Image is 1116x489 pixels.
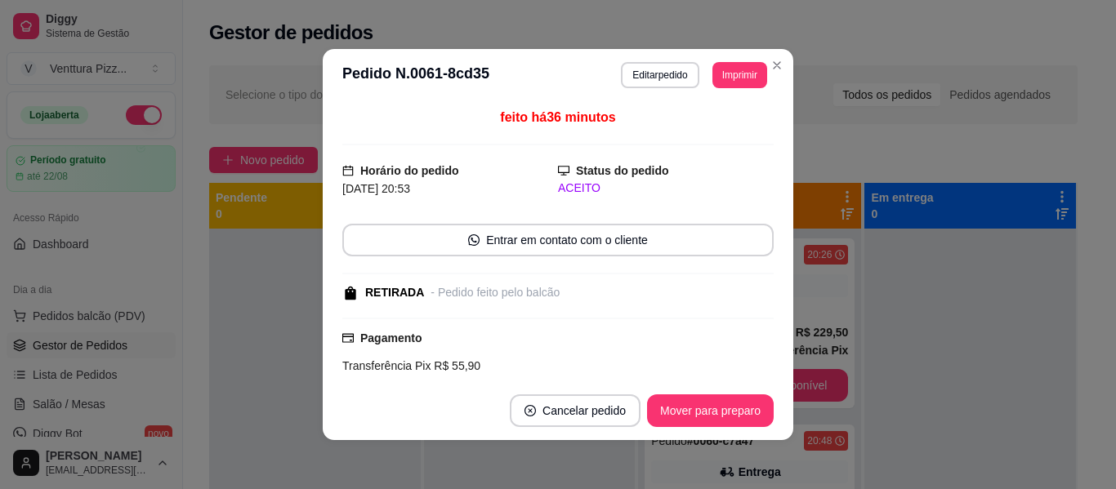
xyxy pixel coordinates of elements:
[342,359,431,372] span: Transferência Pix
[621,62,699,88] button: Editarpedido
[342,224,774,256] button: whats-appEntrar em contato com o cliente
[342,182,410,195] span: [DATE] 20:53
[468,234,480,246] span: whats-app
[647,394,774,427] button: Mover para preparo
[360,331,422,345] strong: Pagamento
[712,62,767,88] button: Imprimir
[558,180,774,197] div: ACEITO
[342,332,354,344] span: credit-card
[431,359,480,372] span: R$ 55,90
[576,164,669,177] strong: Status do pedido
[342,62,489,88] h3: Pedido N. 0061-8cd35
[525,405,536,416] span: close-circle
[500,110,615,124] span: feito há 36 minutos
[342,165,354,176] span: calendar
[764,52,790,78] button: Close
[431,284,560,301] div: - Pedido feito pelo balcão
[558,165,569,176] span: desktop
[360,164,459,177] strong: Horário do pedido
[365,284,424,301] div: RETIRADA
[510,394,641,427] button: close-circleCancelar pedido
